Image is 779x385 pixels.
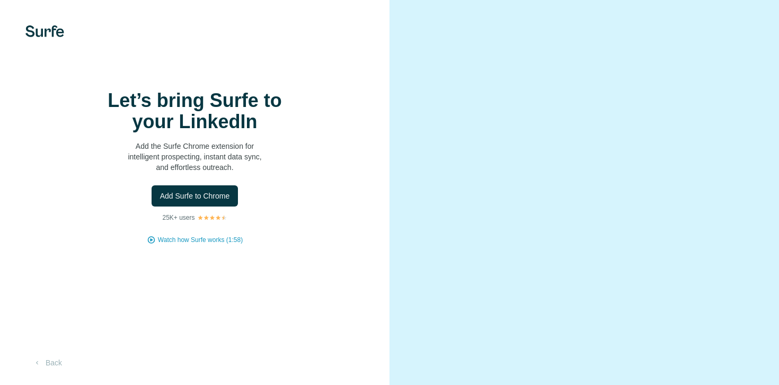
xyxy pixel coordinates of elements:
span: Add Surfe to Chrome [160,191,230,201]
img: Surfe's logo [25,25,64,37]
img: Rating Stars [197,214,227,221]
p: 25K+ users [162,213,194,222]
button: Add Surfe to Chrome [152,185,238,207]
button: Back [25,353,69,372]
button: Watch how Surfe works (1:58) [158,235,243,245]
p: Add the Surfe Chrome extension for intelligent prospecting, instant data sync, and effortless out... [89,141,301,173]
h1: Let’s bring Surfe to your LinkedIn [89,90,301,132]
